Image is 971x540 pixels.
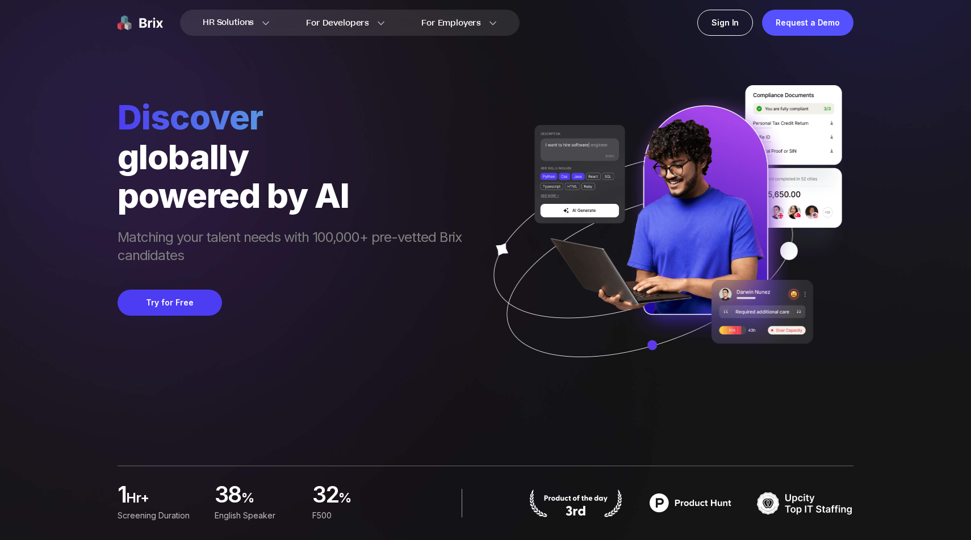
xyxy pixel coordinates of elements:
button: Try for Free [118,290,222,316]
img: product hunt badge [528,489,624,517]
img: ai generate [473,85,853,391]
div: F500 [312,509,396,522]
img: product hunt badge [642,489,739,517]
span: % [241,489,299,512]
span: For Employers [421,17,481,29]
span: Discover [118,97,473,137]
div: globally [118,137,473,176]
span: % [338,489,396,512]
span: 1 [118,484,126,507]
a: Sign In [697,10,753,36]
div: powered by AI [118,176,473,215]
span: HR Solutions [203,14,254,32]
span: hr+ [126,489,201,512]
img: TOP IT STAFFING [757,489,853,517]
a: Request a Demo [762,10,853,36]
span: 38 [215,484,241,507]
span: For Developers [306,17,369,29]
div: English Speaker [215,509,298,522]
span: Matching your talent needs with 100,000+ pre-vetted Brix candidates [118,228,473,267]
div: Screening duration [118,509,201,522]
span: 32 [312,484,339,507]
